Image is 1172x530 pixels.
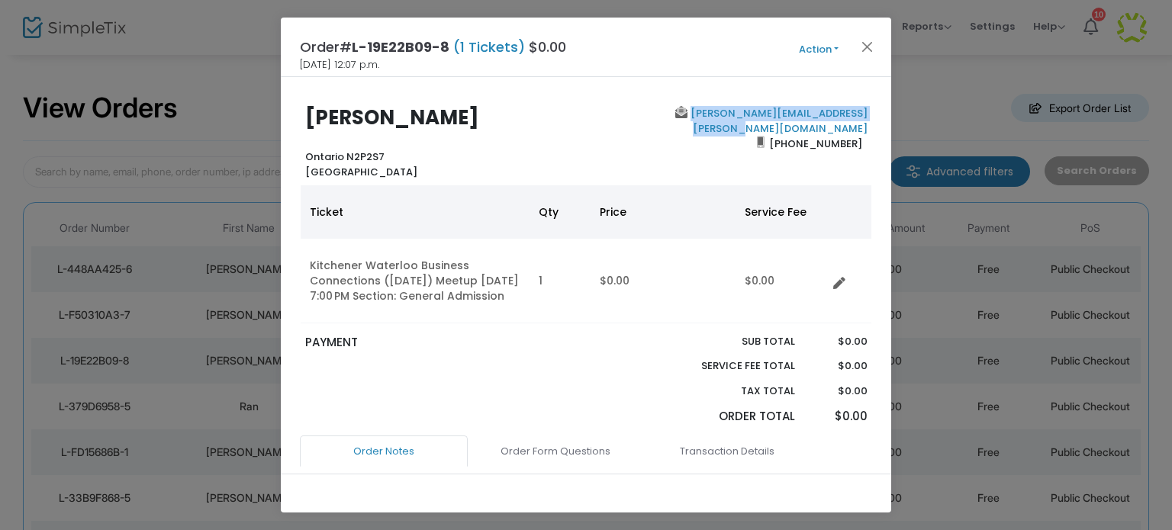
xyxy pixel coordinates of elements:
p: $0.00 [810,334,867,349]
td: Kitchener Waterloo Business Connections ([DATE]) Meetup [DATE] 7:00 PM Section: General Admission [301,239,530,323]
span: (1 Tickets) [449,37,529,56]
p: Tax Total [665,384,795,399]
td: 1 [530,239,591,323]
p: Order Total [665,408,795,426]
button: Close [858,37,877,56]
span: [PHONE_NUMBER] [765,131,868,156]
th: Ticket [301,185,530,239]
p: Sub total [665,334,795,349]
b: Ontario N2P2S7 [GEOGRAPHIC_DATA] [305,149,417,179]
div: Data table [301,185,871,323]
a: Order Notes [300,435,468,467]
a: Order Form Questions [472,435,639,467]
p: $0.00 [810,358,867,374]
button: Action [773,41,865,58]
th: Qty [530,185,591,239]
th: Service Fee [736,185,827,239]
p: $0.00 [810,384,867,399]
span: L-19E22B09-8 [352,37,449,56]
a: Admission Details [304,466,472,498]
p: Service Fee Total [665,358,795,374]
p: $0.00 [810,408,867,426]
a: Transaction Details [643,435,811,467]
span: [DATE] 12:07 p.m. [300,57,379,72]
th: Price [591,185,736,239]
p: PAYMENT [305,334,579,352]
b: [PERSON_NAME] [305,104,479,131]
h4: Order# $0.00 [300,37,566,57]
td: $0.00 [591,239,736,323]
a: [PERSON_NAME][EMAIL_ADDRESS][PERSON_NAME][DOMAIN_NAME] [687,106,868,136]
td: $0.00 [736,239,827,323]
